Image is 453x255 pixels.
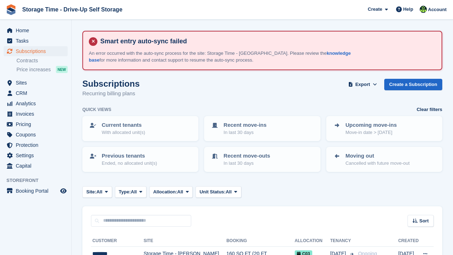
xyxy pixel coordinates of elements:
[119,188,131,196] span: Type:
[347,79,379,91] button: Export
[330,235,355,247] th: Tenancy
[82,106,111,113] h6: Quick views
[16,161,59,171] span: Capital
[416,106,442,113] a: Clear filters
[4,119,68,129] a: menu
[4,186,68,196] a: menu
[223,121,266,129] p: Recent move-ins
[96,188,102,196] span: All
[355,81,370,88] span: Export
[4,46,68,56] a: menu
[16,36,59,46] span: Tasks
[16,46,59,56] span: Subscriptions
[59,187,68,195] a: Preview store
[4,36,68,46] a: menu
[153,188,177,196] span: Allocation:
[4,161,68,171] a: menu
[4,130,68,140] a: menu
[4,150,68,160] a: menu
[97,37,436,45] h4: Smart entry auto-sync failed
[403,6,413,13] span: Help
[19,4,125,15] a: Storage Time - Drive-Up Self Storage
[86,188,96,196] span: Site:
[16,119,59,129] span: Pricing
[82,186,112,198] button: Site: All
[102,152,157,160] p: Previous tenants
[4,140,68,150] a: menu
[196,186,241,198] button: Unit Status: All
[223,152,270,160] p: Recent move-outs
[4,109,68,119] a: menu
[346,121,397,129] p: Upcoming move-ins
[16,150,59,160] span: Settings
[115,186,146,198] button: Type: All
[131,188,137,196] span: All
[420,6,427,13] img: Laaibah Sarwar
[144,235,226,247] th: Site
[368,6,382,13] span: Create
[56,66,68,73] div: NEW
[16,66,68,73] a: Price increases NEW
[205,117,319,140] a: Recent move-ins In last 30 days
[223,129,266,136] p: In last 30 days
[16,57,68,64] a: Contracts
[16,25,59,35] span: Home
[102,160,157,167] p: Ended, no allocated unit(s)
[4,25,68,35] a: menu
[384,79,442,91] a: Create a Subscription
[89,50,357,64] p: An error occurred with the auto-sync process for the site: Storage Time - [GEOGRAPHIC_DATA]. Plea...
[16,140,59,150] span: Protection
[16,88,59,98] span: CRM
[199,188,226,196] span: Unit Status:
[16,98,59,109] span: Analytics
[177,188,183,196] span: All
[327,117,442,140] a: Upcoming move-ins Move-in date > [DATE]
[346,160,410,167] p: Cancelled with future move-out
[223,160,270,167] p: In last 30 days
[149,186,193,198] button: Allocation: All
[327,148,442,171] a: Moving out Cancelled with future move-out
[6,177,71,184] span: Storefront
[4,78,68,88] a: menu
[398,235,419,247] th: Created
[102,121,145,129] p: Current tenants
[91,235,144,247] th: Customer
[419,217,429,225] span: Sort
[6,4,16,15] img: stora-icon-8386f47178a22dfd0bd8f6a31ec36ba5ce8667c1dd55bd0f319d3a0aa187defe.svg
[226,188,232,196] span: All
[226,235,294,247] th: Booking
[16,66,51,73] span: Price increases
[4,98,68,109] a: menu
[16,109,59,119] span: Invoices
[346,129,397,136] p: Move-in date > [DATE]
[82,90,140,98] p: Recurring billing plans
[83,117,198,140] a: Current tenants With allocated unit(s)
[82,79,140,88] h1: Subscriptions
[346,152,410,160] p: Moving out
[295,235,330,247] th: Allocation
[16,78,59,88] span: Sites
[102,129,145,136] p: With allocated unit(s)
[4,88,68,98] a: menu
[83,148,198,171] a: Previous tenants Ended, no allocated unit(s)
[16,130,59,140] span: Coupons
[205,148,319,171] a: Recent move-outs In last 30 days
[428,6,447,13] span: Account
[16,186,59,196] span: Booking Portal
